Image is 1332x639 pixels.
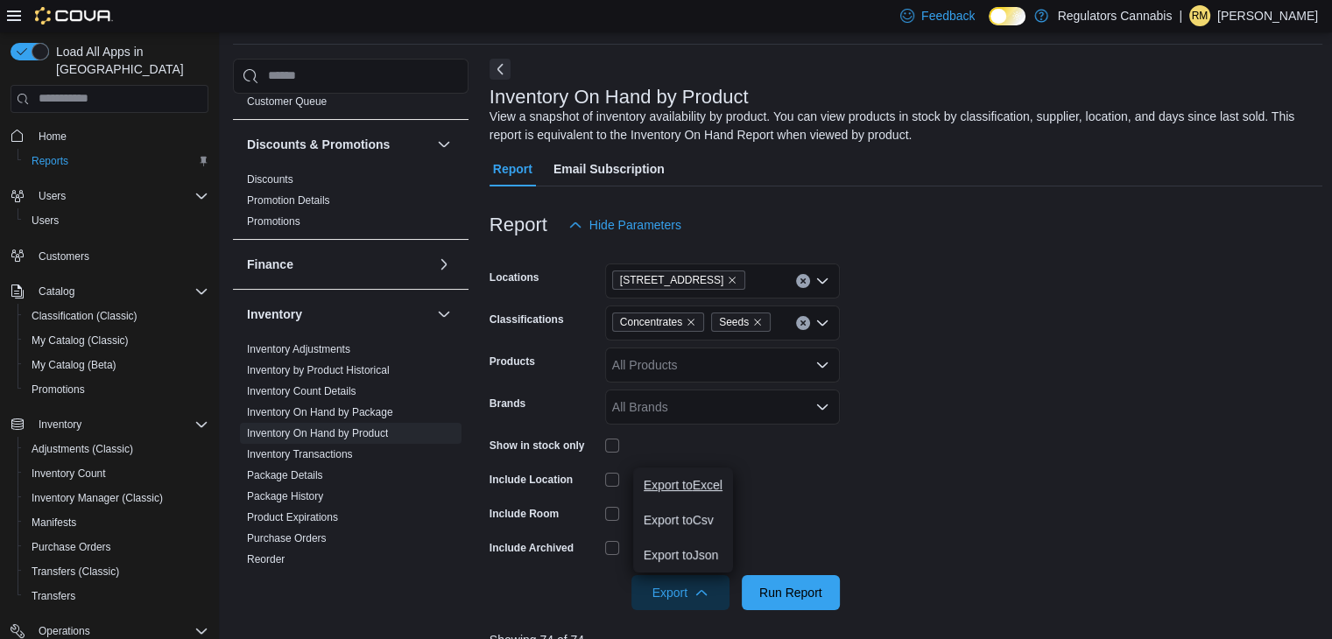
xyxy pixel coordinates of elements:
span: Seeds [711,312,771,332]
h3: Inventory On Hand by Product [490,87,749,108]
span: Promotion Details [247,193,330,207]
button: Users [4,184,215,208]
button: Users [18,208,215,233]
span: Product Expirations [247,510,338,524]
span: Dark Mode [989,25,990,26]
button: Inventory [32,414,88,435]
button: My Catalog (Classic) [18,328,215,353]
span: Inventory On Hand by Package [247,405,393,419]
a: Inventory On Hand by Package [247,406,393,418]
button: Open list of options [815,400,829,414]
h3: Report [490,214,547,235]
span: Report [493,151,532,186]
span: 650 Division Rd [612,270,746,290]
button: Inventory Count [18,461,215,486]
button: Catalog [32,281,81,302]
p: | [1179,5,1182,26]
a: Promotions [247,215,300,228]
button: Inventory Manager (Classic) [18,486,215,510]
label: Brands [490,397,525,411]
span: Adjustments (Classic) [25,439,208,460]
button: Export toExcel [633,467,733,502]
button: Finance [247,256,430,273]
button: Classification (Classic) [18,304,215,328]
button: Open list of options [815,358,829,372]
a: Promotions [25,379,92,400]
a: My Catalog (Classic) [25,330,136,351]
button: Clear input [796,316,810,330]
a: Home [32,126,74,147]
button: Export toJson [633,537,733,572]
a: Inventory Adjustments [247,343,350,355]
button: Adjustments (Classic) [18,437,215,461]
h3: Finance [247,256,293,273]
div: View a snapshot of inventory availability by product. You can view products in stock by classific... [490,108,1314,144]
button: Inventory [247,305,430,323]
label: Include Room [490,507,559,521]
button: Discounts & Promotions [433,134,455,155]
span: Seeds [719,313,749,331]
a: Inventory Count Details [247,385,356,397]
span: Home [39,130,67,144]
span: Manifests [32,516,76,530]
span: Export to Csv [644,513,722,527]
span: Reports [32,154,68,168]
span: Classification (Classic) [32,309,137,323]
span: Inventory by Product Historical [247,363,390,377]
img: Cova [35,7,113,25]
span: Customer Queue [247,95,327,109]
input: Dark Mode [989,7,1025,25]
span: Export to Excel [644,478,722,492]
button: Discounts & Promotions [247,136,430,153]
span: Catalog [39,284,74,298]
label: Include Archived [490,541,574,555]
button: Open list of options [815,274,829,288]
button: My Catalog (Beta) [18,353,215,377]
span: Purchase Orders [25,537,208,558]
button: Open list of options [815,316,829,330]
a: Reports [25,151,75,172]
a: Inventory Transactions [247,448,353,460]
a: Users [25,210,66,231]
span: Promotions [32,383,85,397]
div: Inventory [233,339,469,598]
button: Remove 650 Division Rd from selection in this group [727,275,737,285]
span: [STREET_ADDRESS] [620,271,724,289]
span: Inventory Count [25,463,208,484]
button: Clear input [796,274,810,288]
span: My Catalog (Beta) [32,358,116,372]
span: Classification (Classic) [25,305,208,327]
span: Transfers (Classic) [32,565,119,579]
span: Inventory Count [32,467,106,481]
span: Operations [39,624,90,638]
span: Inventory [32,414,208,435]
span: Export [642,575,719,610]
span: Run Report [759,584,822,601]
button: Export toCsv [633,502,733,537]
span: Transfers (Classic) [25,561,208,582]
a: Manifests [25,512,83,533]
span: Reorder [247,552,285,566]
label: Include Location [490,473,573,487]
button: Remove Concentrates from selection in this group [686,317,696,327]
a: Package History [247,490,323,502]
span: Purchase Orders [247,531,327,545]
button: Reports [18,149,215,173]
span: Customers [39,249,89,263]
button: Hide Parameters [561,207,688,242]
button: Purchase Orders [18,535,215,559]
button: Finance [433,254,455,275]
span: Inventory Count Details [247,384,356,398]
a: Transfers [25,586,82,607]
p: [PERSON_NAME] [1217,5,1318,26]
span: Export to Json [644,548,722,562]
a: Promotion Details [247,194,330,207]
span: Inventory Manager (Classic) [25,488,208,509]
div: Customer [233,91,469,119]
button: Home [4,123,215,149]
button: Users [32,186,73,207]
a: Inventory by Product Historical [247,364,390,376]
span: Purchase Orders [32,540,111,554]
button: Catalog [4,279,215,304]
a: Adjustments (Classic) [25,439,140,460]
